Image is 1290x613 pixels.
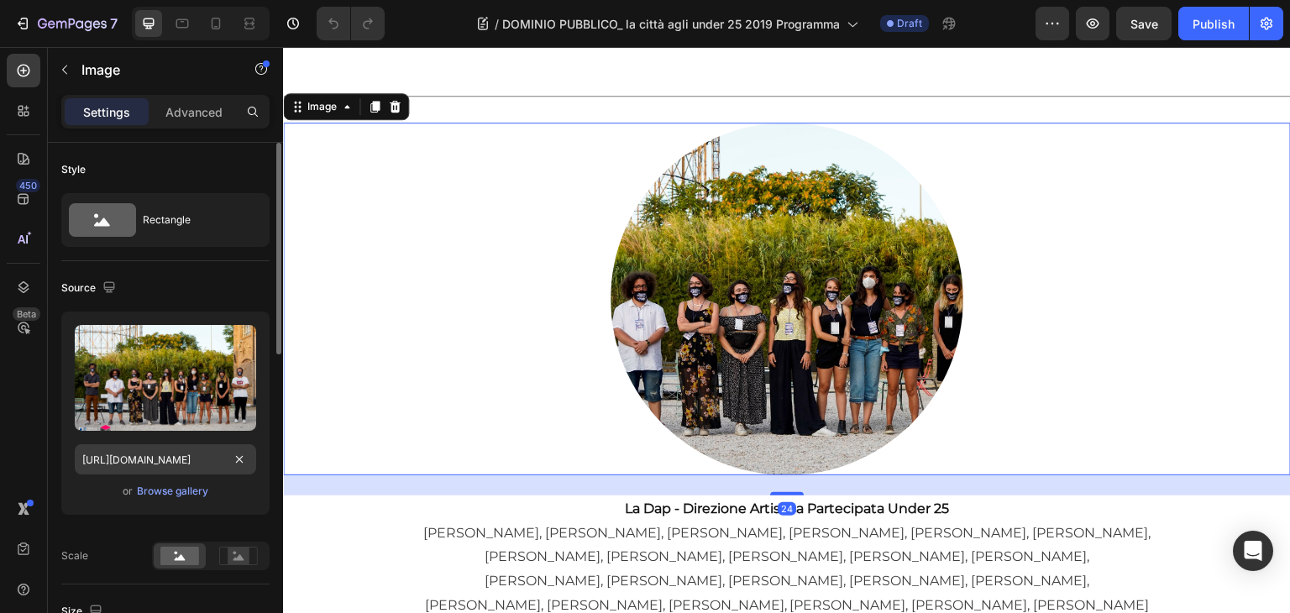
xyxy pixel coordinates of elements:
[342,453,667,469] strong: la dap - direzione artistica partecipata under 25
[123,481,133,501] span: or
[328,76,680,428] img: 115911570_3515534111799264_2029362946660314207_n_3515534108465931_sycjx9.jpg
[143,201,245,239] div: Rectangle
[202,526,807,542] span: [PERSON_NAME], [PERSON_NAME], [PERSON_NAME], [PERSON_NAME], [PERSON_NAME],
[202,501,807,517] span: [PERSON_NAME], [PERSON_NAME], [PERSON_NAME], [PERSON_NAME], [PERSON_NAME],
[16,179,40,192] div: 450
[13,307,40,321] div: Beta
[21,52,57,67] div: Image
[61,277,119,300] div: Source
[136,483,209,500] button: Browse gallery
[502,15,840,33] span: DOMINIO PUBBLICO_ la città agli under 25 2019 Programma
[61,162,86,177] div: Style
[495,15,499,33] span: /
[142,550,867,566] span: [PERSON_NAME], [PERSON_NAME], [PERSON_NAME], [PERSON_NAME], [PERSON_NAME], [PERSON_NAME]
[317,7,385,40] div: Undo/Redo
[81,60,224,80] p: Image
[110,13,118,34] p: 7
[165,103,223,121] p: Advanced
[7,7,125,40] button: 7
[1116,7,1172,40] button: Save
[75,444,256,474] input: https://example.com/image.jpg
[61,548,88,563] div: Scale
[897,16,922,31] span: Draft
[1178,7,1249,40] button: Publish
[495,455,513,469] div: 24
[83,103,130,121] p: Settings
[1233,531,1273,571] div: Open Intercom Messenger
[75,325,256,431] img: preview-image
[1130,17,1158,31] span: Save
[283,47,1290,613] iframe: Design area
[137,484,208,499] div: Browse gallery
[1193,15,1235,33] div: Publish
[140,478,868,494] span: [PERSON_NAME], [PERSON_NAME], [PERSON_NAME], [PERSON_NAME], [PERSON_NAME], [PERSON_NAME],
